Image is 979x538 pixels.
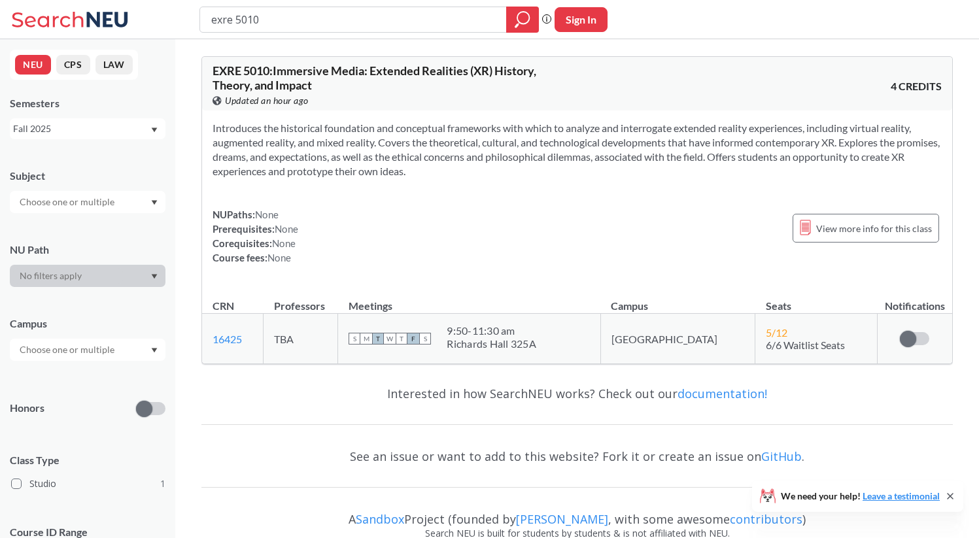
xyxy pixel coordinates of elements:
svg: magnifying glass [515,10,530,29]
div: NUPaths: Prerequisites: Corequisites: Course fees: [213,207,298,265]
span: None [272,237,296,249]
div: Campus [10,316,165,331]
th: Notifications [877,286,952,314]
a: GitHub [761,448,802,464]
span: 6/6 Waitlist Seats [766,339,845,351]
span: S [419,333,431,345]
a: [PERSON_NAME] [516,511,608,527]
div: Semesters [10,96,165,110]
div: Richards Hall 325A [447,337,536,350]
div: CRN [213,299,234,313]
div: magnifying glass [506,7,539,33]
a: 16425 [213,333,242,345]
div: See an issue or want to add to this website? Fork it or create an issue on . [201,437,953,475]
input: Class, professor, course number, "phrase" [210,8,497,31]
input: Choose one or multiple [13,342,123,358]
td: [GEOGRAPHIC_DATA] [600,314,755,364]
div: Dropdown arrow [10,191,165,213]
span: Class Type [10,453,165,467]
span: F [407,333,419,345]
svg: Dropdown arrow [151,200,158,205]
span: None [255,209,279,220]
th: Seats [755,286,878,314]
span: View more info for this class [816,220,932,237]
span: EXRE 5010 : Immersive Media: Extended Realities (XR) History, Theory, and Impact [213,63,536,92]
div: Dropdown arrow [10,339,165,361]
div: Dropdown arrow [10,265,165,287]
span: 1 [160,477,165,491]
span: W [384,333,396,345]
span: S [349,333,360,345]
div: Fall 2025 [13,122,150,136]
svg: Dropdown arrow [151,274,158,279]
section: Introduces the historical foundation and conceptual frameworks with which to analyze and interrog... [213,121,942,178]
td: TBA [264,314,338,364]
button: NEU [15,55,51,75]
span: We need your help! [781,492,940,501]
th: Meetings [338,286,600,314]
p: Honors [10,401,44,416]
th: Professors [264,286,338,314]
input: Choose one or multiple [13,194,123,210]
a: Sandbox [356,511,404,527]
button: Sign In [555,7,608,32]
div: Interested in how SearchNEU works? Check out our [201,375,953,412]
span: 4 CREDITS [891,79,942,93]
svg: Dropdown arrow [151,348,158,353]
span: T [372,333,384,345]
span: M [360,333,372,345]
div: Subject [10,169,165,183]
div: A Project (founded by , with some awesome ) [201,500,953,526]
div: 9:50 - 11:30 am [447,324,536,337]
a: documentation! [678,386,767,401]
svg: Dropdown arrow [151,127,158,133]
span: None [267,252,291,263]
span: 5 / 12 [766,326,787,339]
th: Campus [600,286,755,314]
button: LAW [95,55,133,75]
span: Updated an hour ago [225,93,309,108]
div: NU Path [10,243,165,257]
span: None [275,223,298,235]
span: T [396,333,407,345]
a: contributors [730,511,802,527]
button: CPS [56,55,90,75]
div: Fall 2025Dropdown arrow [10,118,165,139]
label: Studio [11,475,165,492]
a: Leave a testimonial [863,490,940,501]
